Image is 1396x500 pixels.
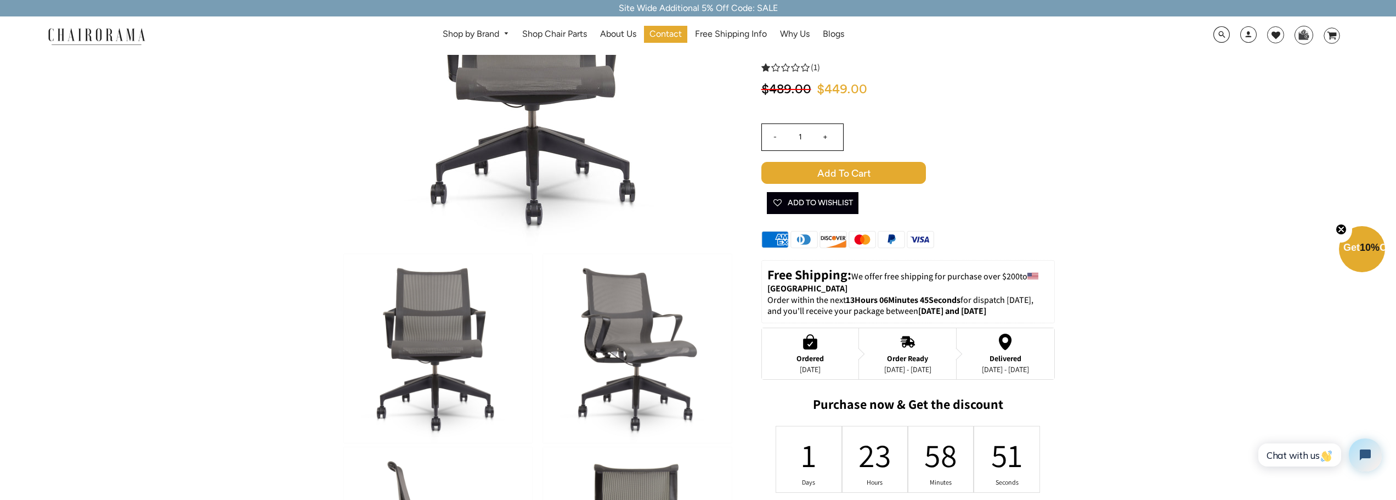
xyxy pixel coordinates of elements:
[934,478,948,487] div: Minutes
[982,365,1029,374] div: [DATE] - [DATE]
[934,434,948,476] div: 58
[884,354,931,363] div: Order Ready
[868,478,882,487] div: Hours
[761,61,1055,73] a: 1.0 rating (1 votes)
[918,305,986,317] strong: [DATE] and [DATE]
[1000,478,1014,487] div: Seconds
[802,478,816,487] div: Days
[1360,242,1380,253] span: 10%
[823,29,844,40] span: Blogs
[761,162,1055,184] button: Add to Cart
[802,434,816,476] div: 1
[846,294,960,306] span: 13Hours 06Minutes 45Seconds
[42,26,151,46] img: chairorama
[772,192,853,214] span: Add To Wishlist
[796,365,824,374] div: [DATE]
[767,266,1049,295] p: to
[811,62,820,74] span: (1)
[812,124,839,150] input: +
[868,434,882,476] div: 23
[767,266,851,283] strong: Free Shipping:
[600,29,636,40] span: About Us
[1343,242,1394,253] span: Get Off
[1295,26,1312,43] img: WhatsApp_Image_2024-07-12_at_16.23.01.webp
[1246,429,1391,481] iframe: Tidio Chat
[1339,227,1385,273] div: Get10%OffClose teaser
[437,26,515,43] a: Shop by Brand
[522,29,587,40] span: Shop Chair Parts
[762,124,788,150] input: -
[198,26,1089,46] nav: DesktopNavigation
[817,26,850,43] a: Blogs
[767,295,1049,318] p: Order within the next for dispatch [DATE], and you'll receive your package between
[884,365,931,374] div: [DATE] - [DATE]
[761,83,811,96] span: $489.00
[517,26,592,43] a: Shop Chair Parts
[595,26,642,43] a: About Us
[644,26,687,43] a: Contact
[1000,434,1014,476] div: 51
[761,162,926,184] span: Add to Cart
[649,29,682,40] span: Contact
[695,29,767,40] span: Free Shipping Info
[543,254,731,443] img: Herman Miller Setu Chair Renewed by Chairorama | Black - chairorama
[344,254,532,443] img: Herman Miller Setu Chair Renewed by Chairorama | Black - chairorama
[689,26,772,43] a: Free Shipping Info
[796,354,824,363] div: Ordered
[817,83,867,96] span: $449.00
[761,396,1055,418] h2: Purchase now & Get the discount
[851,271,1020,282] span: We offer free shipping for purchase over $200
[767,283,847,294] strong: [GEOGRAPHIC_DATA]
[775,26,815,43] a: Why Us
[982,354,1029,363] div: Delivered
[373,75,702,87] a: Herman Miller Setu Chair Renewed by Chairorama | Black - chairorama
[1330,217,1352,243] button: Close teaser
[767,192,858,214] button: Add To Wishlist
[780,29,810,40] span: Why Us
